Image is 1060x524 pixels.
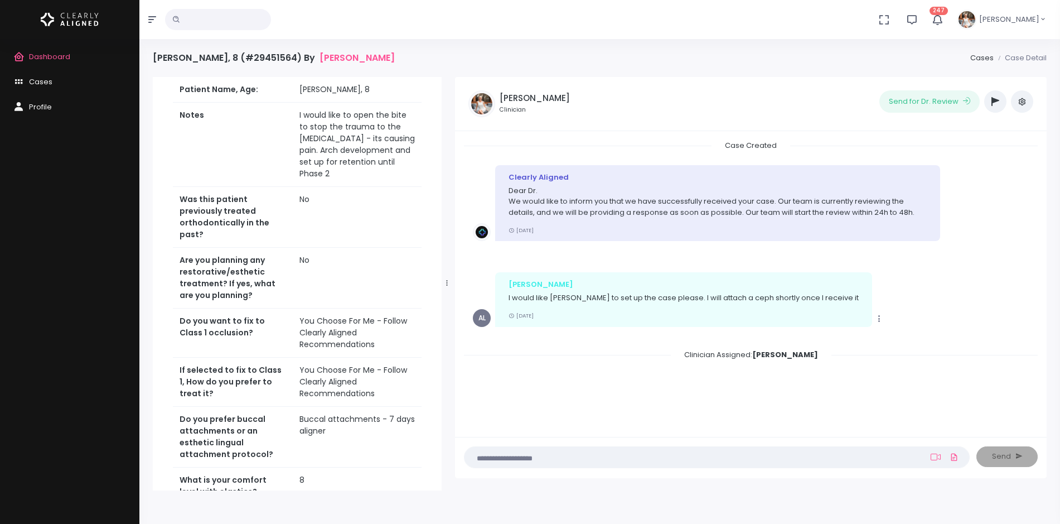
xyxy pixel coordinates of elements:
th: Do you want to fix to Class 1 occlusion? [173,309,293,358]
td: [PERSON_NAME], 8 [293,77,422,103]
p: Dear Dr. We would like to inform you that we have successfully received your case. Our team is cu... [509,185,926,218]
th: Do you prefer buccal attachments or an esthetic lingual attachment protocol? [173,407,293,468]
div: Clearly Aligned [509,172,926,183]
img: Header Avatar [957,9,977,30]
a: Add Files [947,447,961,467]
span: 247 [930,7,948,15]
span: Clinician Assigned: [671,346,831,363]
td: You Choose For Me - Follow Clearly Aligned Recommendations [293,358,422,407]
th: If selected to fix to Class 1, How do you prefer to treat it? [173,358,293,407]
small: [DATE] [509,312,534,319]
p: I would like [PERSON_NAME] to set up the case please. I will attach a ceph shortly once I receive it [509,292,859,304]
span: Cases [29,76,52,87]
th: What is your comfort level with elastics? [173,468,293,505]
th: Are you planning any restorative/esthetic treatment? If yes, what are you planning? [173,248,293,309]
th: Was this patient previously treated orthodontically in the past? [173,187,293,248]
a: Cases [970,52,994,63]
h4: [PERSON_NAME], 8 (#29451564) By [153,52,395,63]
td: No [293,187,422,248]
th: Patient Name, Age: [173,77,293,103]
div: [PERSON_NAME] [509,279,859,290]
span: Profile [29,102,52,112]
td: You Choose For Me - Follow Clearly Aligned Recommendations [293,309,422,358]
h5: [PERSON_NAME] [500,93,570,103]
span: AL [473,309,491,327]
a: [PERSON_NAME] [320,52,395,63]
img: Logo Horizontal [41,8,99,31]
th: Notes [173,103,293,187]
span: Case Created [711,137,790,154]
span: Dashboard [29,51,70,62]
li: Case Detail [994,52,1047,64]
td: Buccal attachments - 7 days aligner [293,407,422,468]
span: [PERSON_NAME] [979,14,1039,25]
button: Send for Dr. Review [879,90,980,113]
small: Clinician [500,105,570,114]
a: Add Loom Video [928,453,943,461]
small: [DATE] [509,227,534,234]
td: No [293,248,422,309]
b: [PERSON_NAME] [752,349,818,360]
div: scrollable content [464,140,1038,425]
td: 8 [293,468,422,505]
div: scrollable content [153,77,442,491]
td: I would like to open the bite to stop the trauma to the [MEDICAL_DATA] - its causing pain. Arch d... [293,103,422,187]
